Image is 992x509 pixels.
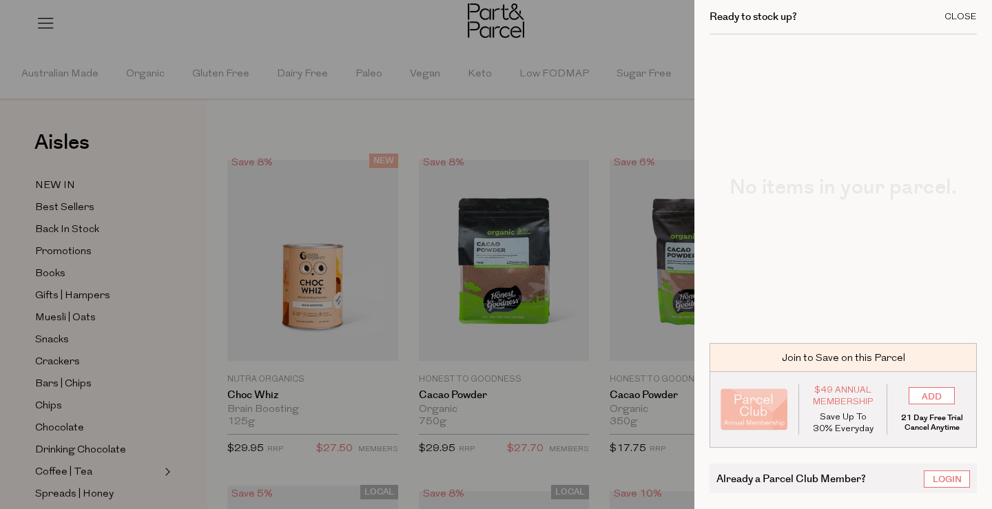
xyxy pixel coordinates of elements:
h2: No items in your parcel. [710,177,977,198]
div: Close [944,12,977,21]
span: $49 Annual Membership [809,384,877,408]
span: Already a Parcel Club Member? [716,470,866,486]
a: Login [924,470,970,488]
p: 21 Day Free Trial Cancel Anytime [898,413,966,433]
h2: Ready to stock up? [710,12,797,22]
input: ADD [909,387,955,404]
div: Join to Save on this Parcel [710,343,977,372]
p: Save Up To 30% Everyday [809,411,877,435]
